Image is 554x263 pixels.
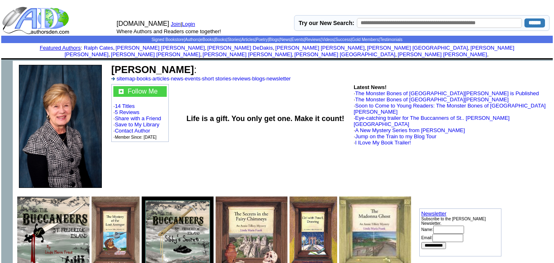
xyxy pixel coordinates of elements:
[397,53,398,57] font: i
[355,96,509,103] a: The Monster Bones of [GEOGRAPHIC_DATA][PERSON_NAME]
[186,114,344,123] b: Life is a gift. You only get one. Make it count!
[40,45,81,51] a: Featured Authors
[185,75,200,82] a: events
[152,37,184,42] a: Signed Bookstore
[215,37,227,42] a: Books
[241,37,255,42] a: Articles
[64,45,514,57] font: , , , , , , , , , ,
[280,37,290,42] a: News
[214,232,215,233] img: shim.gif
[185,37,199,42] a: Authors
[200,37,214,42] a: eBooks
[19,65,102,188] img: 170599.jpg
[274,46,275,50] font: i
[299,20,354,26] label: Try our New Search:
[355,133,437,140] a: Jump on the Train to my Blog Tour
[115,46,115,50] font: i
[117,20,169,27] font: [DOMAIN_NAME]
[232,75,251,82] a: reviews
[137,75,151,82] a: books
[469,46,470,50] font: i
[117,75,136,82] a: sitemap
[354,115,510,127] font: ·
[119,89,124,94] img: gc.jpg
[294,51,395,57] a: [PERSON_NAME] [GEOGRAPHIC_DATA]
[275,45,364,51] a: [PERSON_NAME] [PERSON_NAME]
[111,64,197,75] font: :
[202,51,292,57] a: [PERSON_NAME] [PERSON_NAME]
[269,37,279,42] a: Blogs
[171,75,183,82] a: news
[398,51,487,57] a: [PERSON_NAME] [PERSON_NAME]
[292,37,304,42] a: Events
[354,84,386,90] b: Latest News!
[115,128,150,134] a: Contact Author
[380,37,402,42] a: Testimonials
[115,109,140,115] a: 5 Reviews
[115,121,159,128] a: Save to My Library
[117,28,221,34] font: Where Authors and Readers come together!
[305,37,321,42] a: Reviews
[335,37,351,42] a: Success
[90,232,91,233] img: shim.gif
[252,75,265,82] a: blogs
[354,140,411,146] font: ·
[354,103,546,115] font: ·
[207,46,207,50] font: i
[207,45,273,51] a: [PERSON_NAME] DeDakis
[202,75,231,82] a: short stories
[115,135,157,140] font: Member Since: [DATE]
[354,115,510,127] a: Eye-catching trailer for The Buccanners of St.. [PERSON_NAME][GEOGRAPHIC_DATA]
[152,75,169,82] a: articles
[354,103,546,115] a: Soon to Come to Young Readers: The Monster Bones of [GEOGRAPHIC_DATA][PERSON_NAME]
[128,88,158,95] a: Follow Me
[293,53,294,57] font: i
[202,53,202,57] font: i
[1,61,13,72] img: shim.gif
[367,45,468,51] a: [PERSON_NAME] [GEOGRAPHIC_DATA]
[276,58,278,59] img: shim.gif
[115,115,161,121] a: Share with a Friend
[111,64,194,75] b: [PERSON_NAME]
[40,45,82,51] font: :
[115,103,135,109] a: 14 Titles
[421,210,446,217] a: Newsletter
[228,37,240,42] a: Stories
[111,77,115,80] img: a_336699.gif
[421,217,486,226] font: Subscribe to the [PERSON_NAME] Newsletter.
[322,37,334,42] a: Videos
[489,53,490,57] font: i
[421,227,464,240] font: Name: Email:
[182,21,195,27] a: Login
[355,127,465,133] a: A New Mystery Series from [PERSON_NAME]
[181,21,198,27] font: |
[2,6,71,35] img: logo_ad.gif
[276,59,278,61] img: shim.gif
[115,45,205,51] a: [PERSON_NAME] [PERSON_NAME]
[355,90,539,96] a: The Monster Bones of [GEOGRAPHIC_DATA][PERSON_NAME] is Published
[352,37,379,42] a: Gold Members
[171,21,181,27] a: Join
[113,86,167,140] font: · · · · · ·
[354,90,539,96] font: ·
[111,75,291,82] font: · · · · · · · ·
[355,140,411,146] a: I lLove My Book Trailer!
[140,232,141,233] img: shim.gif
[110,53,111,57] font: i
[267,75,291,82] a: newsletter
[64,45,514,57] a: [PERSON_NAME] [PERSON_NAME]
[256,37,268,42] a: Poetry
[152,37,402,42] span: | | | | | | | | | | | | | |
[354,96,508,103] font: ·
[354,127,465,133] font: ·
[354,133,436,140] font: ·
[84,45,113,51] a: Ralph Cates
[111,51,200,57] a: [PERSON_NAME] [PERSON_NAME]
